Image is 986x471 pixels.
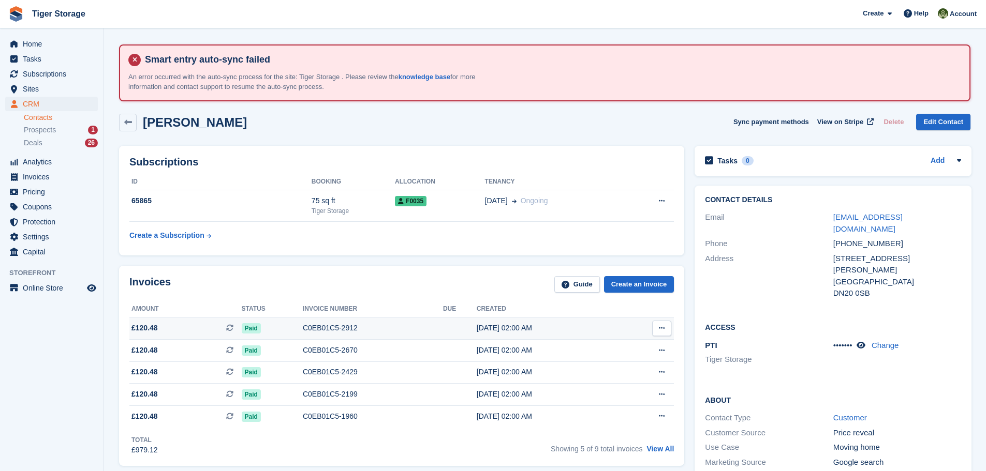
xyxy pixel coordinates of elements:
th: Booking [312,174,395,190]
div: Total [131,435,158,445]
a: menu [5,230,98,244]
div: [DATE] 02:00 AM [477,323,619,333]
th: Allocation [395,174,485,190]
span: Pricing [23,185,85,199]
span: ••••••• [833,341,852,350]
a: menu [5,185,98,199]
div: 65865 [129,195,312,206]
a: menu [5,245,98,259]
span: Protection [23,215,85,229]
div: [DATE] 02:00 AM [477,389,619,400]
div: Google search [833,457,961,468]
div: 0 [742,156,754,165]
div: Customer Source [705,427,833,439]
span: Coupons [23,200,85,214]
h2: Subscriptions [129,156,674,168]
div: [PHONE_NUMBER] [833,238,961,250]
span: Showing 5 of 9 total invoices [551,445,642,453]
h2: Tasks [717,156,738,165]
a: menu [5,97,98,111]
div: [DATE] 02:00 AM [477,367,619,377]
span: Account [950,9,977,19]
a: menu [5,215,98,229]
span: Analytics [23,155,85,169]
span: Prospects [24,125,56,135]
h2: About [705,394,961,405]
a: menu [5,281,98,295]
h2: Contact Details [705,196,961,204]
span: £120.48 [131,323,158,333]
div: [DATE] 02:00 AM [477,345,619,356]
div: C0EB01C5-2199 [303,389,443,400]
span: Paid [242,323,261,333]
h2: [PERSON_NAME] [143,115,247,129]
a: knowledge base [399,73,450,81]
div: DN20 0SB [833,287,961,299]
a: Change [872,341,899,350]
span: Subscriptions [23,67,85,81]
a: menu [5,200,98,214]
div: Marketing Source [705,457,833,468]
div: 75 sq ft [312,195,395,206]
a: Preview store [85,282,98,294]
span: Settings [23,230,85,244]
div: C0EB01C5-2912 [303,323,443,333]
h2: Invoices [129,276,171,293]
span: Capital [23,245,85,259]
a: menu [5,155,98,169]
p: An error occurred with the auto-sync process for the site: Tiger Storage . Please review the for ... [128,72,491,92]
th: Status [242,301,303,317]
a: Edit Contact [916,114,970,131]
div: [GEOGRAPHIC_DATA] [833,276,961,288]
span: Paid [242,345,261,356]
div: [DATE] 02:00 AM [477,411,619,422]
a: menu [5,52,98,66]
button: Delete [879,114,908,131]
a: Deals 26 [24,138,98,148]
a: menu [5,170,98,184]
div: Use Case [705,442,833,453]
span: Home [23,37,85,51]
span: Invoices [23,170,85,184]
span: £120.48 [131,345,158,356]
li: Tiger Storage [705,354,833,366]
div: Phone [705,238,833,250]
span: Paid [242,389,261,400]
div: £979.12 [131,445,158,455]
a: Contacts [24,113,98,123]
div: [STREET_ADDRESS] [833,253,961,265]
h2: Access [705,322,961,332]
div: Address [705,253,833,299]
a: Prospects 1 [24,125,98,135]
span: Sites [23,82,85,96]
span: F0035 [395,196,426,206]
span: Tasks [23,52,85,66]
th: Due [443,301,477,317]
th: Amount [129,301,242,317]
span: £120.48 [131,411,158,422]
span: Paid [242,412,261,422]
th: Tenancy [485,174,626,190]
div: 26 [85,139,98,147]
a: Customer [833,413,867,422]
a: Create a Subscription [129,226,211,245]
th: Invoice number [303,301,443,317]
span: View on Stripe [817,117,863,127]
span: Deals [24,138,42,148]
span: £120.48 [131,389,158,400]
span: Help [914,8,929,19]
span: Create [863,8,884,19]
div: C0EB01C5-2670 [303,345,443,356]
span: Storefront [9,268,103,278]
div: C0EB01C5-2429 [303,367,443,377]
a: View All [646,445,674,453]
a: Create an Invoice [604,276,674,293]
div: Email [705,211,833,235]
div: Tiger Storage [312,206,395,216]
div: Contact Type [705,412,833,424]
span: PTI [705,341,717,350]
th: ID [129,174,312,190]
a: menu [5,67,98,81]
span: Paid [242,367,261,377]
span: CRM [23,97,85,111]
